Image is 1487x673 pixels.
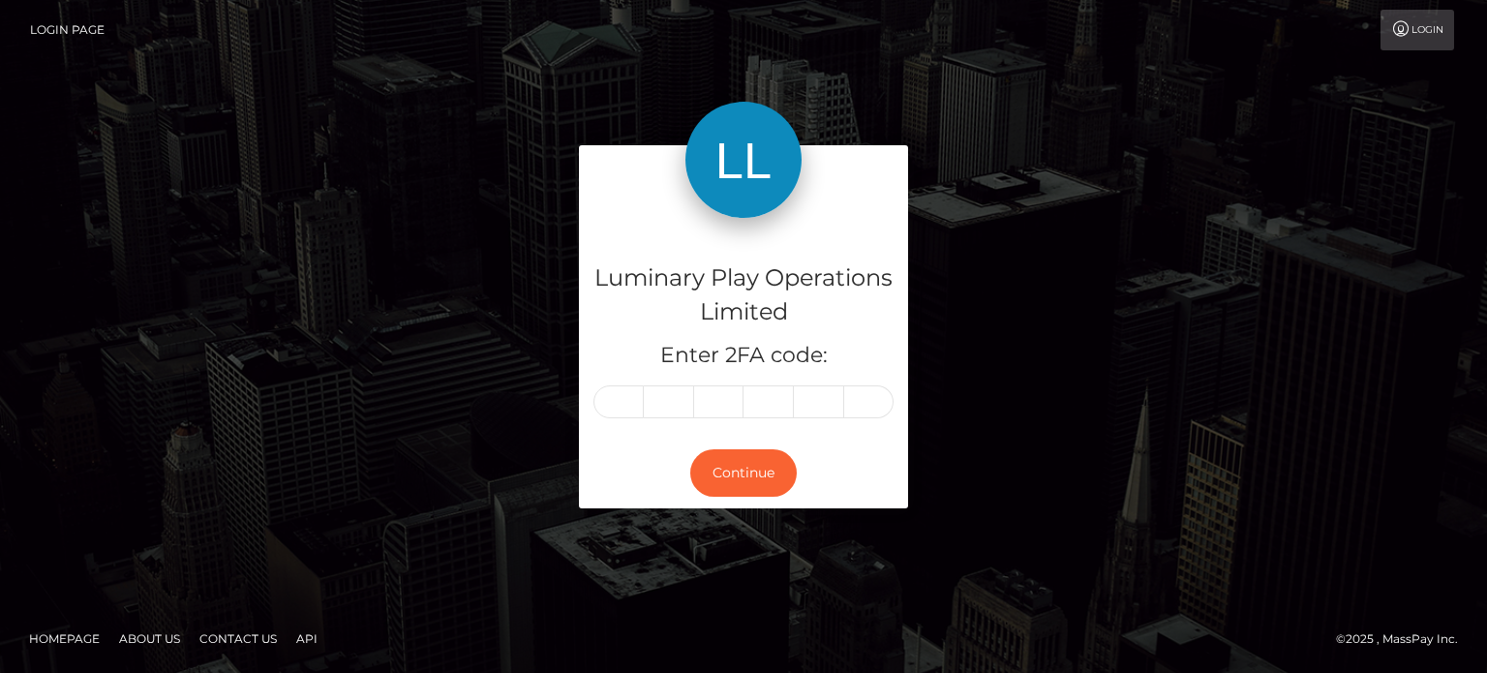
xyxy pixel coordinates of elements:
a: Login [1381,10,1454,50]
div: © 2025 , MassPay Inc. [1336,628,1472,650]
a: Login Page [30,10,105,50]
a: Homepage [21,624,107,654]
a: About Us [111,624,188,654]
h4: Luminary Play Operations Limited [593,261,894,329]
a: API [288,624,325,654]
button: Continue [690,449,797,497]
h5: Enter 2FA code: [593,341,894,371]
a: Contact Us [192,624,285,654]
img: Luminary Play Operations Limited [685,102,802,218]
